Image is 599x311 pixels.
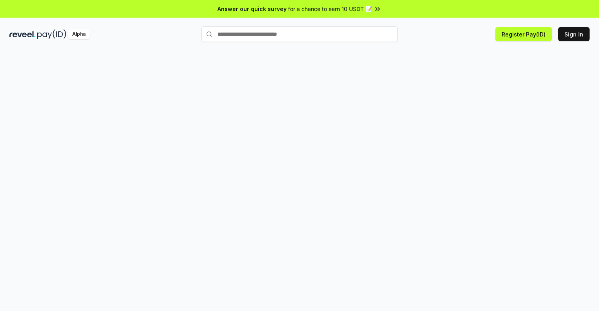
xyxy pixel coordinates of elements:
[558,27,590,41] button: Sign In
[288,5,372,13] span: for a chance to earn 10 USDT 📝
[37,29,66,39] img: pay_id
[9,29,36,39] img: reveel_dark
[68,29,90,39] div: Alpha
[495,27,552,41] button: Register Pay(ID)
[217,5,287,13] span: Answer our quick survey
